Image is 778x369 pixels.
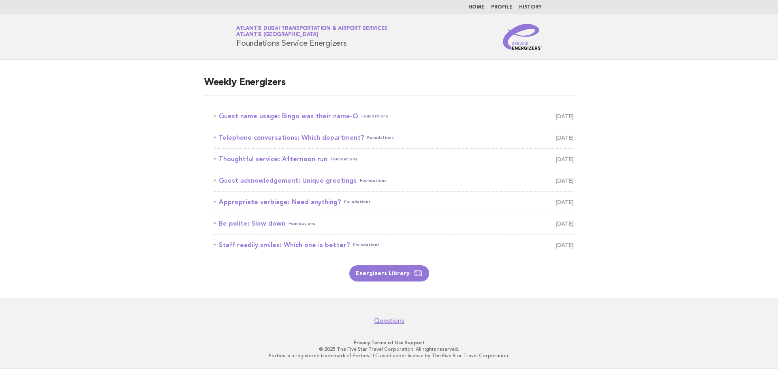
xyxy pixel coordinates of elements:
p: © 2025 The Five Star Travel Corporation. All rights reserved. [141,346,637,352]
a: Atlantis Dubai Transportation & Airport ServicesAtlantis [GEOGRAPHIC_DATA] [236,26,387,37]
span: [DATE] [556,132,574,143]
p: · · [141,339,637,346]
p: Forbes is a registered trademark of Forbes LLC used under license by The Five Star Travel Corpora... [141,352,637,359]
span: Foundations [331,154,357,165]
h1: Foundations Service Energizers [236,26,387,47]
span: Foundations [289,218,315,229]
span: [DATE] [556,218,574,229]
span: [DATE] [556,111,574,122]
a: Terms of Use [371,340,404,346]
h2: Weekly Energizers [204,76,574,96]
a: Support [405,340,425,346]
span: [DATE] [556,175,574,186]
a: Appropriate verbiage: Need anything?Foundations [DATE] [214,196,574,208]
a: Profile [491,5,513,10]
span: Foundations [360,175,387,186]
span: Foundations [361,111,388,122]
a: Staff readily smiles: Which one is better?Foundations [DATE] [214,239,574,251]
a: Guest name usage: Bingo was their name-OFoundations [DATE] [214,111,574,122]
span: [DATE] [556,196,574,208]
a: Questions [374,317,404,325]
a: Privacy [354,340,370,346]
span: Foundations [367,132,394,143]
a: Energizers Library [349,265,429,282]
a: Home [468,5,485,10]
span: Foundations [344,196,371,208]
a: Thoughtful service: Afternoon runFoundations [DATE] [214,154,574,165]
img: Service Energizers [503,24,542,50]
a: Guest acknowledgement: Unique greetingsFoundations [DATE] [214,175,574,186]
span: Foundations [353,239,380,251]
a: History [519,5,542,10]
span: [DATE] [556,154,574,165]
span: Atlantis [GEOGRAPHIC_DATA] [236,32,318,38]
a: Be polite: Slow downFoundations [DATE] [214,218,574,229]
a: Telephone conversations: Which department?Foundations [DATE] [214,132,574,143]
span: [DATE] [556,239,574,251]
